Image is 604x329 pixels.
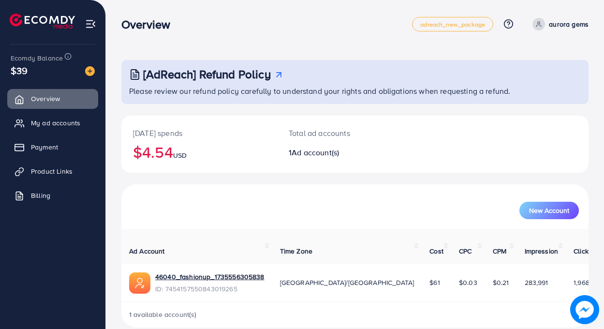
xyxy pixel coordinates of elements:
[133,127,265,139] p: [DATE] spends
[459,246,471,256] span: CPC
[85,18,96,30] img: menu
[7,162,98,181] a: Product Links
[31,94,60,104] span: Overview
[519,202,579,219] button: New Account
[143,67,271,81] h3: [AdReach] Refund Policy
[549,18,589,30] p: aurora gems
[10,14,75,29] img: logo
[459,278,477,287] span: $0.03
[173,150,187,160] span: USD
[155,272,265,282] a: 46040_fashionup_1735556305838
[574,278,589,287] span: 1,968
[289,148,383,157] h2: 1
[155,284,265,294] span: ID: 7454157550843019265
[493,246,506,256] span: CPM
[11,53,63,63] span: Ecomdy Balance
[85,66,95,76] img: image
[429,246,443,256] span: Cost
[7,89,98,108] a: Overview
[525,246,559,256] span: Impression
[289,127,383,139] p: Total ad accounts
[7,113,98,133] a: My ad accounts
[129,246,165,256] span: Ad Account
[121,17,178,31] h3: Overview
[31,142,58,152] span: Payment
[429,278,440,287] span: $61
[129,85,583,97] p: Please review our refund policy carefully to understand your rights and obligations when requesti...
[7,137,98,157] a: Payment
[292,147,339,158] span: Ad account(s)
[280,246,312,256] span: Time Zone
[529,207,569,214] span: New Account
[31,166,73,176] span: Product Links
[412,17,493,31] a: adreach_new_package
[574,246,592,256] span: Clicks
[11,63,28,77] span: $39
[31,191,50,200] span: Billing
[529,18,589,30] a: aurora gems
[280,278,414,287] span: [GEOGRAPHIC_DATA]/[GEOGRAPHIC_DATA]
[420,21,485,28] span: adreach_new_package
[129,272,150,294] img: ic-ads-acc.e4c84228.svg
[129,310,197,319] span: 1 available account(s)
[493,278,509,287] span: $0.21
[7,186,98,205] a: Billing
[133,143,265,161] h2: $4.54
[525,278,548,287] span: 283,991
[573,298,596,321] img: image
[31,118,80,128] span: My ad accounts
